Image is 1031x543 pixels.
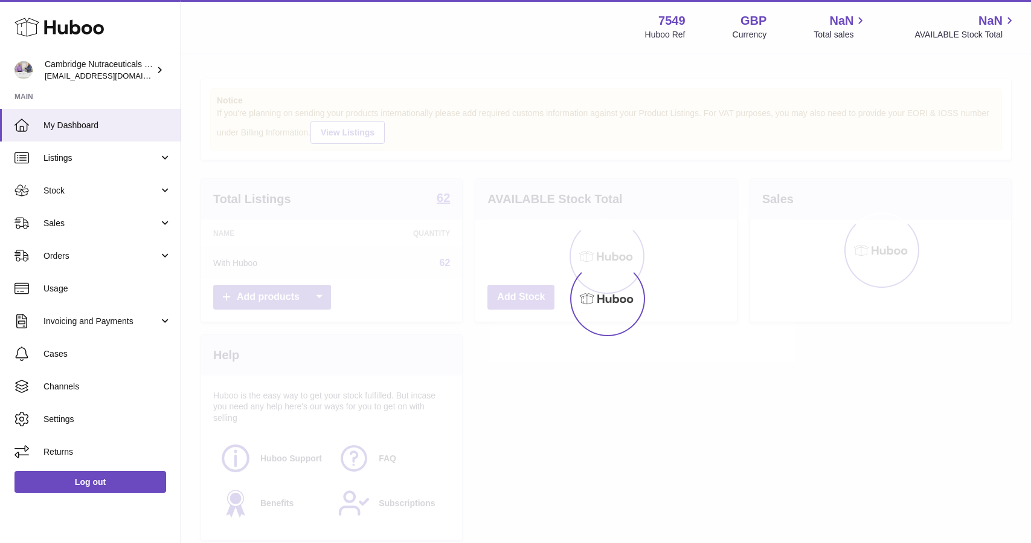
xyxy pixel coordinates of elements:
[43,348,172,360] span: Cases
[814,29,867,41] span: Total sales
[978,13,1003,29] span: NaN
[43,185,159,197] span: Stock
[14,61,33,79] img: qvc@camnutra.com
[43,218,159,229] span: Sales
[43,446,172,458] span: Returns
[14,471,166,493] a: Log out
[43,283,172,294] span: Usage
[43,152,159,164] span: Listings
[45,71,178,80] span: [EMAIL_ADDRESS][DOMAIN_NAME]
[914,13,1017,41] a: NaN AVAILABLE Stock Total
[914,29,1017,41] span: AVAILABLE Stock Total
[814,13,867,41] a: NaN Total sales
[829,13,853,29] span: NaN
[740,13,766,29] strong: GBP
[43,316,159,327] span: Invoicing and Payments
[645,29,686,41] div: Huboo Ref
[43,414,172,425] span: Settings
[43,381,172,392] span: Channels
[43,250,159,262] span: Orders
[45,59,153,82] div: Cambridge Nutraceuticals Ltd
[43,120,172,131] span: My Dashboard
[658,13,686,29] strong: 7549
[733,29,767,41] div: Currency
